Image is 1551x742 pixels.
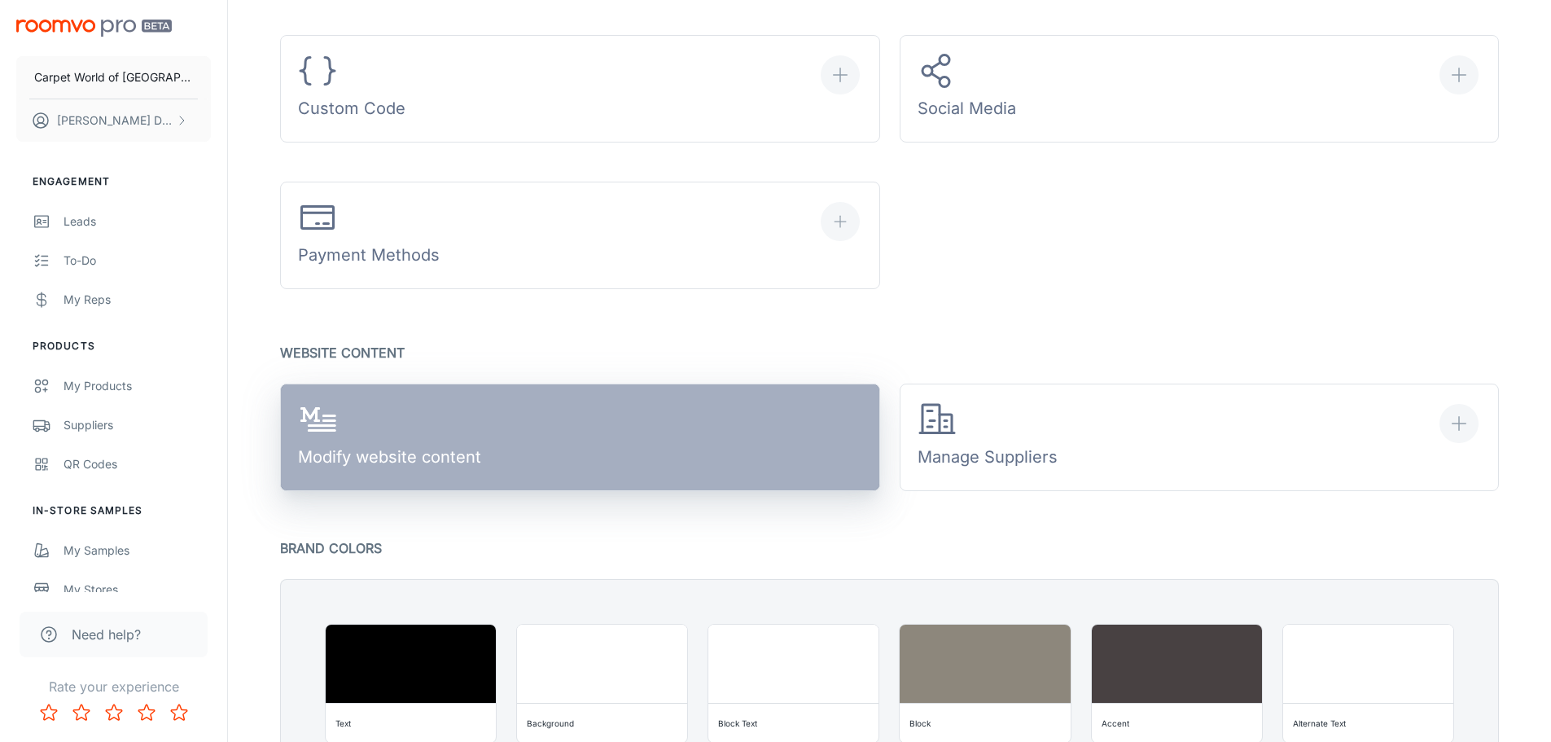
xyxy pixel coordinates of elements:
p: Rate your experience [13,677,214,696]
button: Rate 5 star [163,696,195,729]
p: Brand Colors [280,537,1499,560]
div: Text [335,715,351,731]
p: Website Content [280,341,1499,364]
button: Rate 3 star [98,696,130,729]
div: Manage Suppliers [918,400,1058,476]
div: My Stores [64,581,211,599]
div: Leads [64,213,211,231]
div: Custom Code [298,51,405,127]
p: Carpet World of [GEOGRAPHIC_DATA] [34,68,193,86]
div: To-do [64,252,211,270]
button: Social Media [900,35,1500,143]
a: Modify website content [280,384,880,491]
button: [PERSON_NAME] Dollar [16,99,211,142]
button: Payment Methods [280,182,880,289]
p: [PERSON_NAME] Dollar [57,112,172,130]
div: Block [909,715,931,731]
div: Modify website content [298,400,481,476]
button: Carpet World of [GEOGRAPHIC_DATA] [16,56,211,99]
div: Suppliers [64,416,211,434]
img: Roomvo PRO Beta [16,20,172,37]
div: Social Media [918,51,1016,127]
div: My Reps [64,291,211,309]
div: Block Text [718,715,757,731]
span: Need help? [72,625,141,644]
button: Rate 4 star [130,696,163,729]
button: Custom Code [280,35,880,143]
button: Rate 1 star [33,696,65,729]
div: Accent [1102,715,1129,731]
div: Payment Methods [298,198,440,274]
div: Alternate Text [1293,715,1346,731]
button: Rate 2 star [65,696,98,729]
div: Background [527,715,574,731]
div: My Products [64,377,211,395]
div: My Samples [64,542,211,560]
div: QR Codes [64,455,211,473]
button: Manage Suppliers [900,384,1500,491]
